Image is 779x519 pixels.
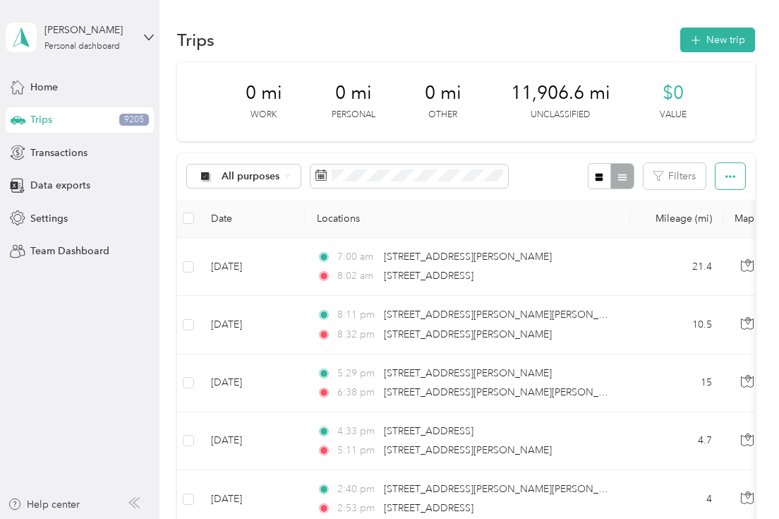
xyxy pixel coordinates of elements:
span: 9205 [119,114,149,126]
th: Mileage (mi) [630,199,723,238]
button: New trip [680,28,755,52]
td: [DATE] [200,412,306,470]
span: 5:29 pm [337,366,378,381]
span: 0 mi [246,82,282,105]
h1: Trips [177,32,215,47]
button: Filters [644,163,706,189]
span: 6:38 pm [337,385,378,400]
span: Trips [30,112,52,127]
td: [DATE] [200,238,306,296]
td: 21.4 [630,238,723,296]
span: [STREET_ADDRESS][PERSON_NAME] [384,367,552,379]
span: 8:02 am [337,268,378,284]
div: Personal dashboard [44,42,120,51]
span: 7:00 am [337,249,378,265]
span: [STREET_ADDRESS][PERSON_NAME] [384,328,552,340]
span: Data exports [30,178,90,193]
span: 0 mi [335,82,372,105]
iframe: Everlance-gr Chat Button Frame [700,440,779,519]
p: Value [660,109,687,121]
td: 4.7 [630,412,723,470]
span: Transactions [30,145,87,160]
span: [STREET_ADDRESS][PERSON_NAME][PERSON_NAME] [384,386,630,398]
th: Map [723,199,773,238]
span: [STREET_ADDRESS] [384,425,473,437]
span: 11,906.6 mi [511,82,610,105]
p: Personal [332,109,375,121]
span: Settings [30,211,68,226]
span: 5:11 pm [337,443,378,458]
p: Other [428,109,457,121]
span: 2:53 pm [337,501,378,516]
span: Home [30,80,58,95]
span: 4:33 pm [337,424,378,439]
td: 10.5 [630,296,723,354]
span: 0 mi [425,82,461,105]
span: [STREET_ADDRESS] [384,502,473,514]
span: 8:11 pm [337,307,378,323]
td: [DATE] [200,296,306,354]
span: [STREET_ADDRESS][PERSON_NAME][PERSON_NAME] [384,309,630,321]
span: 2:40 pm [337,482,378,497]
th: Locations [306,199,630,238]
span: [STREET_ADDRESS][PERSON_NAME][PERSON_NAME] [384,483,630,495]
span: [STREET_ADDRESS][PERSON_NAME] [384,251,552,263]
span: 8:32 pm [337,327,378,342]
p: Work [250,109,277,121]
td: 15 [630,354,723,412]
p: Unclassified [531,109,590,121]
th: Date [200,199,306,238]
span: [STREET_ADDRESS] [384,270,473,282]
span: Team Dashboard [30,244,109,258]
div: [PERSON_NAME] [44,23,133,37]
span: All purposes [222,172,280,181]
span: [STREET_ADDRESS][PERSON_NAME] [384,444,552,456]
td: [DATE] [200,354,306,412]
button: Help center [8,497,80,512]
span: $0 [663,82,684,105]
